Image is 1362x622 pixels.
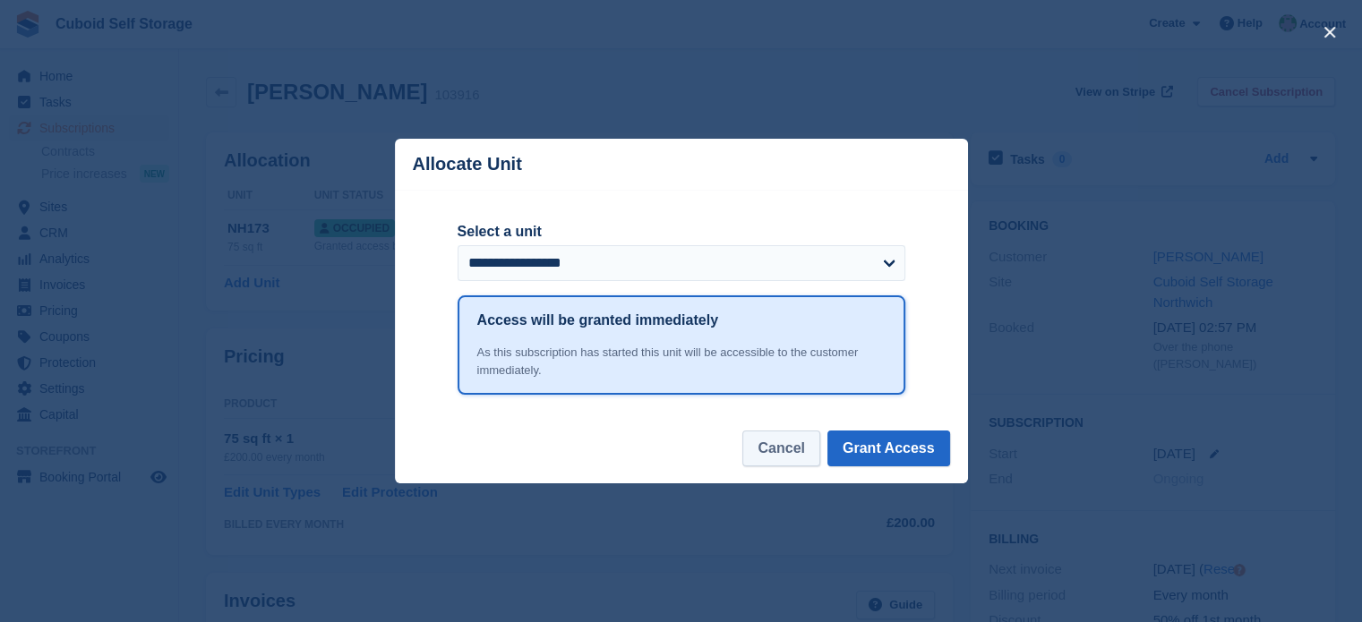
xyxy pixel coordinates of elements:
[477,344,886,379] div: As this subscription has started this unit will be accessible to the customer immediately.
[1315,18,1344,47] button: close
[458,221,905,243] label: Select a unit
[413,154,522,175] p: Allocate Unit
[827,430,950,466] button: Grant Access
[742,430,819,466] button: Cancel
[477,310,718,331] h1: Access will be granted immediately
